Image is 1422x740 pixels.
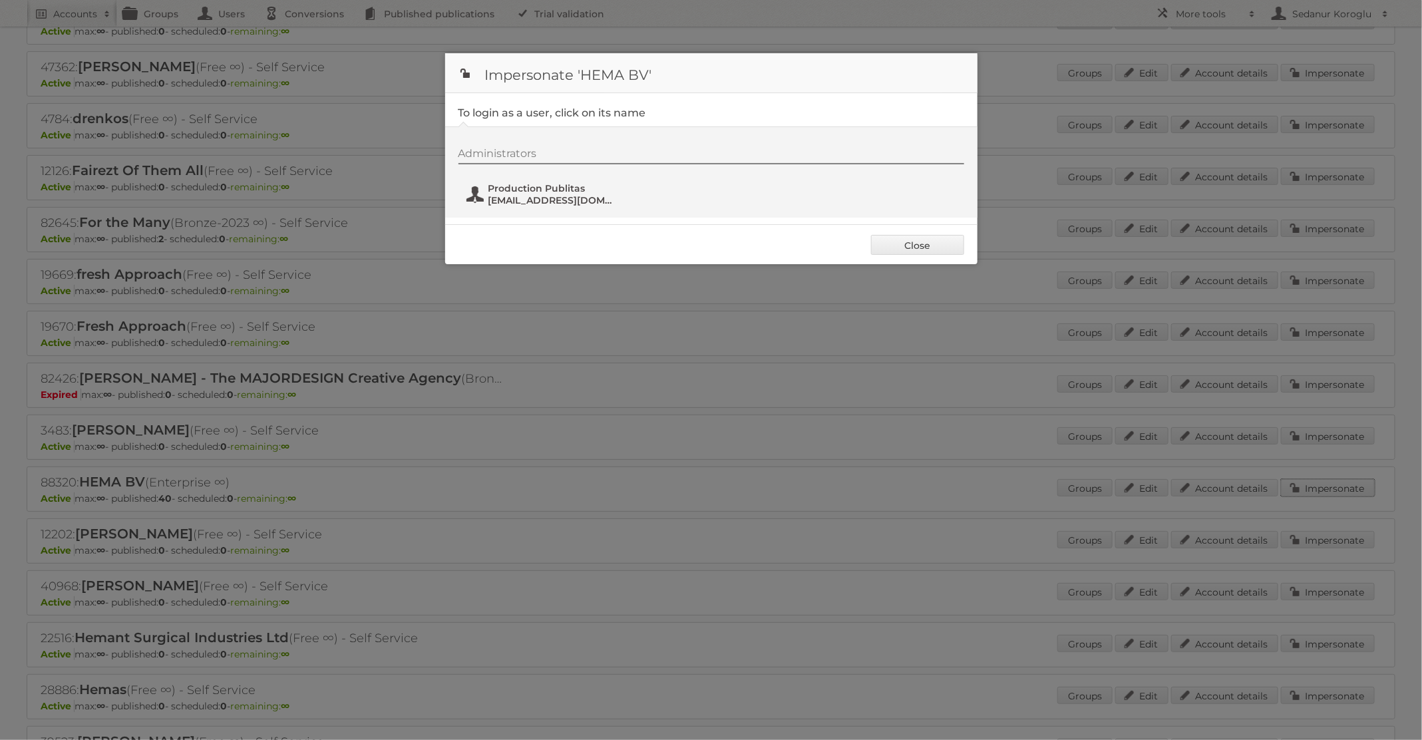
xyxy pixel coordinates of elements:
[458,147,964,164] div: Administrators
[488,182,618,194] span: Production Publitas
[465,181,622,208] button: Production Publitas [EMAIL_ADDRESS][DOMAIN_NAME]
[488,194,618,206] span: [EMAIL_ADDRESS][DOMAIN_NAME]
[458,106,646,119] legend: To login as a user, click on its name
[445,53,978,93] h1: Impersonate 'HEMA BV'
[871,235,964,255] a: Close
